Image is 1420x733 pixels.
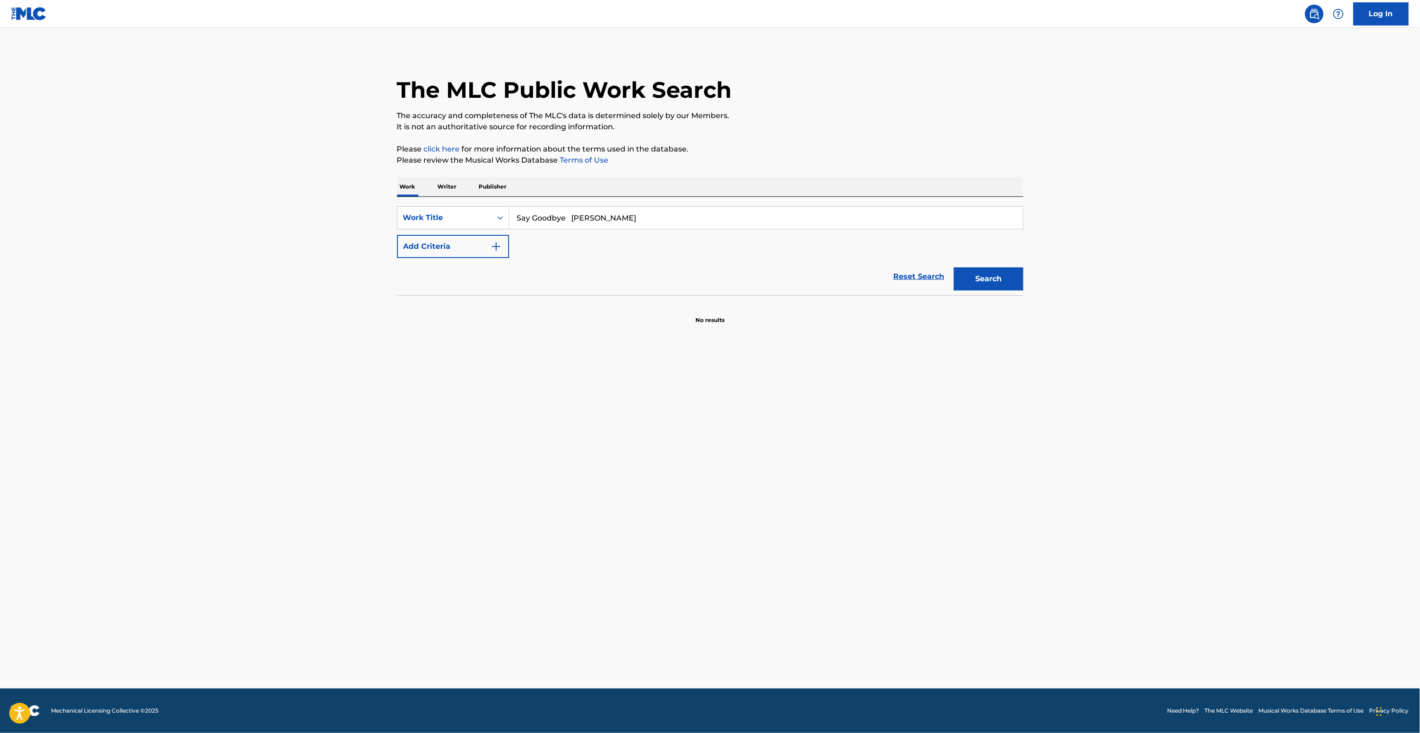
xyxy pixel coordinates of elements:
[397,177,418,196] p: Work
[1205,707,1253,715] a: The MLC Website
[424,145,460,153] a: click here
[51,707,158,715] span: Mechanical Licensing Collective © 2025
[403,212,486,223] div: Work Title
[1333,8,1344,19] img: help
[397,121,1023,133] p: It is not an authoritative source for recording information.
[1376,698,1382,726] div: Drag
[397,155,1023,166] p: Please review the Musical Works Database
[1309,8,1320,19] img: search
[695,305,725,324] p: No results
[1353,2,1409,25] a: Log In
[397,76,732,104] h1: The MLC Public Work Search
[11,705,40,716] img: logo
[889,266,949,287] a: Reset Search
[1329,5,1348,23] div: Help
[954,267,1023,291] button: Search
[1167,707,1199,715] a: Need Help?
[397,206,1023,295] form: Search Form
[1374,689,1420,733] iframe: Chat Widget
[491,241,502,252] img: 9d2ae6d4665cec9f34b9.svg
[558,156,609,164] a: Terms of Use
[397,235,509,258] button: Add Criteria
[1259,707,1364,715] a: Musical Works Database Terms of Use
[11,7,47,20] img: MLC Logo
[476,177,510,196] p: Publisher
[397,144,1023,155] p: Please for more information about the terms used in the database.
[1305,5,1324,23] a: Public Search
[397,110,1023,121] p: The accuracy and completeness of The MLC's data is determined solely by our Members.
[1370,707,1409,715] a: Privacy Policy
[435,177,460,196] p: Writer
